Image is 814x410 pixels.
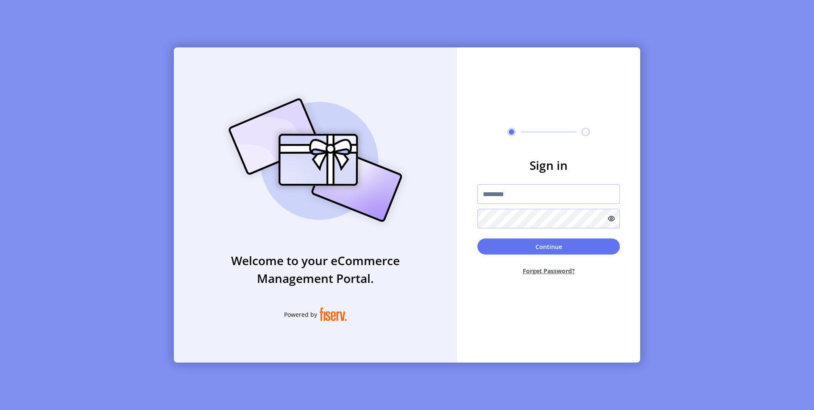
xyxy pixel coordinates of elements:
[216,89,415,231] img: card_Illustration.svg
[477,156,620,174] h3: Sign in
[174,252,457,287] h3: Welcome to your eCommerce Management Portal.
[284,310,317,319] span: Powered by
[477,260,620,282] button: Forget Password?
[477,238,620,255] button: Continue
